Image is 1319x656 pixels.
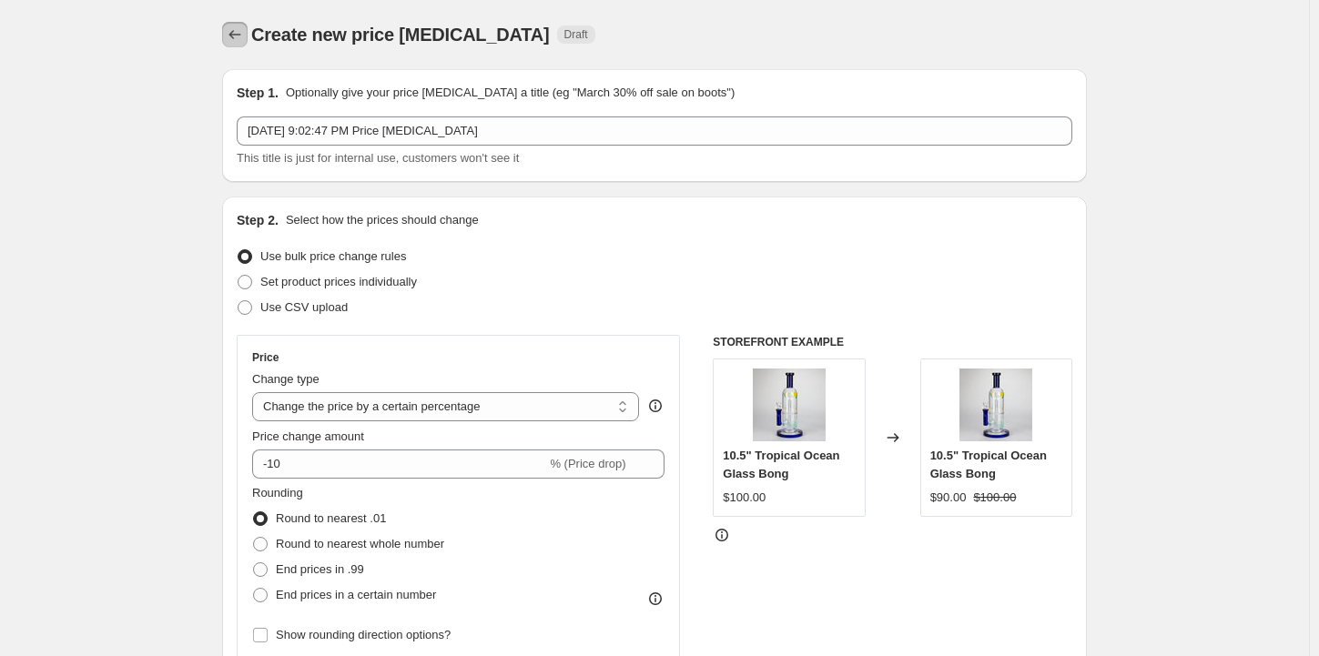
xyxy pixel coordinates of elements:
img: 20241129-1-83_80x.jpg [753,368,826,441]
p: Optionally give your price [MEDICAL_DATA] a title (eg "March 30% off sale on boots") [286,84,735,102]
h2: Step 1. [237,84,279,102]
img: 20241129-1-83_80x.jpg [959,368,1032,441]
span: 10.5" Tropical Ocean Glass Bong [723,449,839,480]
span: Round to nearest whole number [276,537,444,550]
div: $90.00 [930,489,967,507]
h3: Price [252,350,279,365]
span: End prices in a certain number [276,588,436,601]
span: Round to nearest .01 [276,511,386,525]
input: 30% off holiday sale [237,116,1072,146]
span: Create new price [MEDICAL_DATA] [251,25,550,45]
span: Set product prices individually [260,275,417,288]
span: Price change amount [252,429,364,443]
span: Show rounding direction options? [276,628,451,641]
input: -15 [252,449,546,479]
span: Draft [564,27,588,42]
span: Rounding [252,486,303,500]
span: % (Price drop) [550,457,625,470]
span: 10.5" Tropical Ocean Glass Bong [930,449,1047,480]
span: End prices in .99 [276,562,364,576]
span: This title is just for internal use, customers won't see it [237,151,519,165]
span: Use CSV upload [260,300,348,314]
strike: $100.00 [973,489,1016,507]
div: $100.00 [723,489,766,507]
div: help [646,397,665,415]
span: Change type [252,372,320,386]
button: Price change jobs [222,22,248,47]
h2: Step 2. [237,211,279,229]
span: Use bulk price change rules [260,249,406,263]
h6: STOREFRONT EXAMPLE [713,335,1072,349]
p: Select how the prices should change [286,211,479,229]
